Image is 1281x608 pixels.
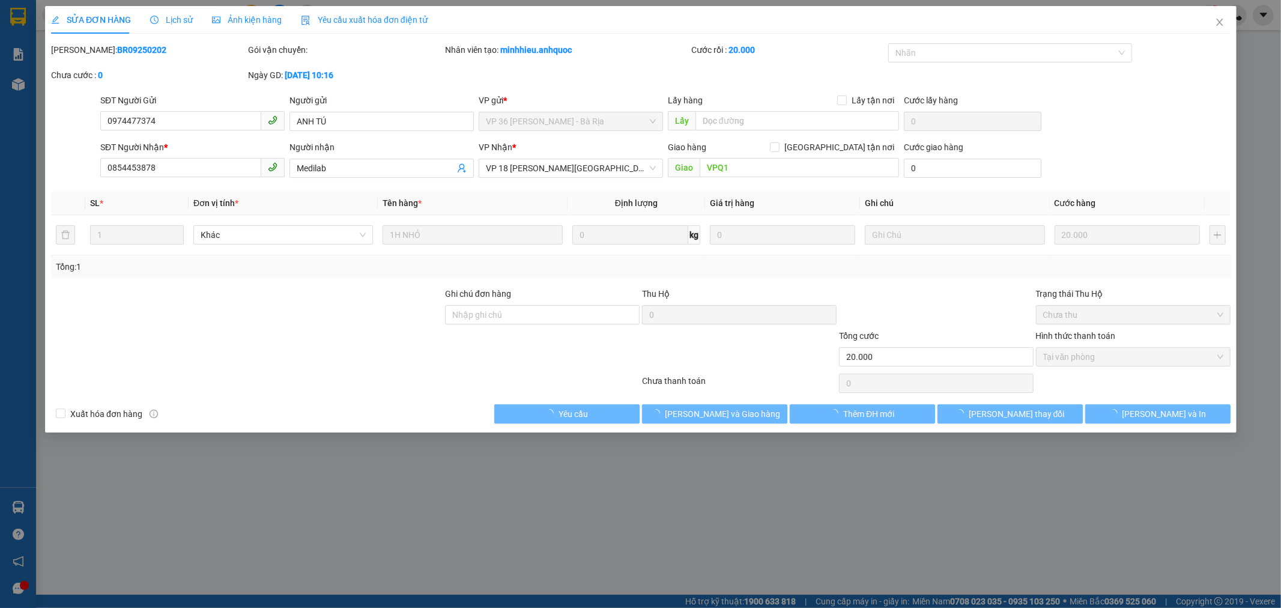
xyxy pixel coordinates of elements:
span: Giao [667,158,699,177]
div: SĐT Người Nhận [100,141,285,154]
span: loading [955,409,969,418]
span: VP 18 Nguyễn Thái Bình - Quận 1 [486,159,656,177]
input: VD: Bàn, Ghế [383,225,562,245]
span: Chưa thu [1043,306,1223,324]
input: 0 [710,225,855,245]
span: VP Nhận [479,142,512,152]
span: loading [545,409,559,418]
b: 20.000 [728,45,754,55]
span: VP 36 Lê Thành Duy - Bà Rịa [486,112,656,130]
button: [PERSON_NAME] thay đổi [937,404,1082,424]
button: Yêu cầu [494,404,640,424]
span: [GEOGRAPHIC_DATA] tận nơi [780,141,899,154]
div: Ngày GD: [248,68,443,82]
label: Cước giao hàng [904,142,963,152]
div: Cước rồi : [691,43,885,56]
span: phone [268,115,277,125]
span: Yêu cầu [559,407,588,421]
div: Trạng thái Thu Hộ [1035,287,1230,300]
label: Ghi chú đơn hàng [445,289,511,299]
input: Ghi chú đơn hàng [445,305,640,324]
b: minhhieu.anhquoc [500,45,572,55]
input: Dọc đường [695,111,899,130]
input: Cước giao hàng [904,159,1041,178]
input: Dọc đường [699,158,899,177]
input: 0 [1054,225,1199,245]
label: Cước lấy hàng [904,96,958,105]
button: plus [1209,225,1225,245]
button: delete [56,225,75,245]
span: Lấy [667,111,695,130]
th: Ghi chú [860,192,1049,215]
input: Ghi Chú [865,225,1044,245]
span: SL [90,198,100,208]
span: edit [51,16,59,24]
input: Cước lấy hàng [904,112,1041,131]
span: Định lượng [615,198,658,208]
span: Thu Hộ [641,289,669,299]
span: Lấy hàng [667,96,702,105]
div: Nhân viên tạo: [445,43,689,56]
div: SĐT Người Gửi [100,94,285,107]
div: [PERSON_NAME]: [51,43,246,56]
img: icon [301,16,310,25]
button: Thêm ĐH mới [789,404,934,424]
div: Chưa thanh toán [641,374,838,395]
span: user-add [457,163,467,173]
button: [PERSON_NAME] và Giao hàng [642,404,787,424]
span: Giao hàng [667,142,706,152]
span: [PERSON_NAME] và Giao hàng [665,407,780,421]
span: Giá trị hàng [710,198,754,208]
div: VP gửi [479,94,663,107]
span: Yêu cầu xuất hóa đơn điện tử [301,15,428,25]
span: Cước hàng [1054,198,1095,208]
span: Tại văn phòng [1043,348,1223,366]
span: loading [652,409,665,418]
span: [PERSON_NAME] thay đổi [969,407,1065,421]
span: SỬA ĐƠN HÀNG [51,15,131,25]
b: BR09250202 [117,45,166,55]
span: kg [688,225,700,245]
div: Người nhận [289,141,474,154]
span: Tên hàng [383,198,422,208]
span: Thêm ĐH mới [843,407,894,421]
span: info-circle [149,410,157,418]
div: Tổng: 1 [56,260,494,273]
span: loading [830,409,843,418]
button: [PERSON_NAME] và In [1085,404,1230,424]
span: Ảnh kiện hàng [212,15,282,25]
span: Lấy tận nơi [847,94,899,107]
span: loading [1109,409,1122,418]
b: 0 [98,70,103,80]
div: Chưa cước : [51,68,246,82]
span: Tổng cước [838,331,878,341]
span: clock-circle [150,16,159,24]
div: Người gửi [289,94,474,107]
label: Hình thức thanh toán [1035,331,1115,341]
span: Lịch sử [150,15,193,25]
span: [PERSON_NAME] và In [1122,407,1206,421]
span: Khác [201,226,366,244]
span: close [1214,17,1224,27]
button: Close [1202,6,1236,40]
span: phone [268,162,277,172]
span: Đơn vị tính [193,198,238,208]
b: [DATE] 10:16 [285,70,333,80]
span: Xuất hóa đơn hàng [65,407,147,421]
div: Gói vận chuyển: [248,43,443,56]
span: picture [212,16,220,24]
